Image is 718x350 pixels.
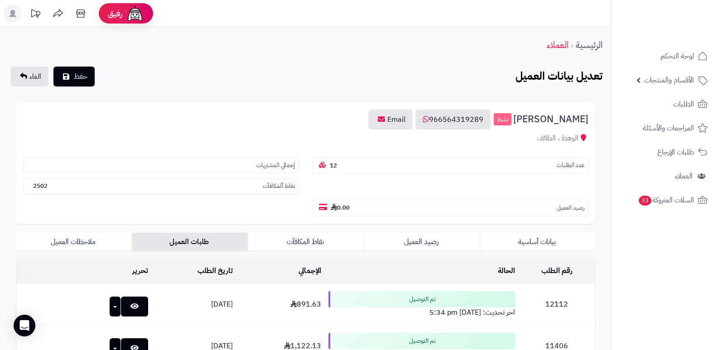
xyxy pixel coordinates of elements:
[132,233,248,251] a: طلبات العميل
[644,74,694,86] span: الأقسام والمنتجات
[33,182,48,190] b: 2502
[480,233,596,251] a: بيانات أساسية
[519,284,595,325] td: 12112
[152,284,236,325] td: [DATE]
[617,141,713,163] a: طلبات الإرجاع
[494,113,511,126] small: نشط
[330,161,337,170] b: 12
[29,71,41,82] span: الغاء
[248,233,364,251] a: نقاط المكافآت
[617,45,713,67] a: لوحة التحكم
[656,21,709,40] img: logo-2.png
[617,117,713,139] a: المراجعات والأسئلة
[639,196,652,206] span: 33
[24,5,47,25] a: تحديثات المنصة
[557,204,584,212] small: رصيد العميل
[513,114,588,125] span: [PERSON_NAME]
[325,284,519,325] td: اخر تحديث: [DATE] 5:34 pm
[331,203,350,212] b: 0.00
[74,71,87,82] span: حفظ
[364,233,480,251] a: رصيد العميل
[328,291,515,307] div: تم التوصيل
[415,110,491,129] a: 966564319289
[126,5,144,23] img: ai-face.png
[547,38,569,52] a: العملاء
[617,189,713,211] a: السلات المتروكة33
[576,38,602,52] a: الرئيسية
[10,67,48,86] a: الغاء
[557,161,584,170] small: عدد الطلبات
[675,170,693,182] span: العملاء
[638,194,694,206] span: السلات المتروكة
[256,161,295,170] small: إجمالي المشتريات
[16,233,132,251] a: ملاحظات العميل
[328,333,515,349] div: تم التوصيل
[263,182,295,191] small: نقاط ألمكافآت
[108,8,122,19] span: رفيق
[16,259,152,283] td: تحرير
[660,50,694,62] span: لوحة التحكم
[673,98,694,110] span: الطلبات
[617,165,713,187] a: العملاء
[325,259,519,283] td: الحالة
[152,259,236,283] td: تاريخ الطلب
[23,133,588,144] div: الوهط ، الطائف
[643,122,694,134] span: المراجعات والأسئلة
[519,259,595,283] td: رقم الطلب
[236,284,325,325] td: 891.63
[368,110,413,129] a: Email
[236,259,325,283] td: الإجمالي
[516,68,602,84] b: تعديل بيانات العميل
[617,93,713,115] a: الطلبات
[657,146,694,158] span: طلبات الإرجاع
[14,315,35,336] div: Open Intercom Messenger
[53,67,95,86] button: حفظ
